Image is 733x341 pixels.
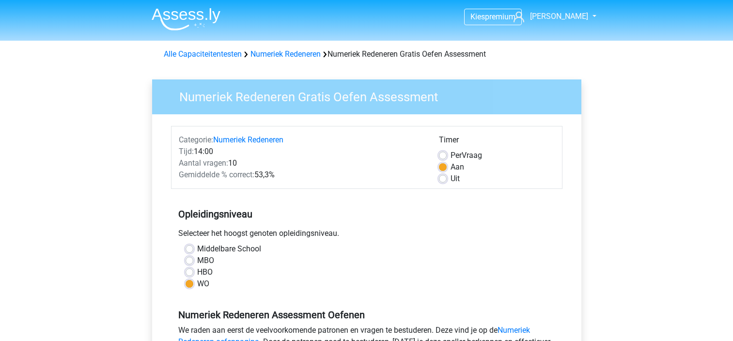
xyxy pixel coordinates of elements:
[439,134,555,150] div: Timer
[451,173,460,185] label: Uit
[197,243,261,255] label: Middelbare School
[451,161,464,173] label: Aan
[451,151,462,160] span: Per
[178,204,555,224] h5: Opleidingsniveau
[197,266,213,278] label: HBO
[485,12,515,21] span: premium
[197,255,214,266] label: MBO
[152,8,220,31] img: Assessly
[172,157,432,169] div: 10
[179,170,254,179] span: Gemiddelde % correct:
[197,278,209,290] label: WO
[179,158,228,168] span: Aantal vragen:
[172,169,432,181] div: 53,3%
[171,228,562,243] div: Selecteer het hoogst genoten opleidingsniveau.
[465,10,521,23] a: Kiespremium
[250,49,321,59] a: Numeriek Redeneren
[510,11,589,22] a: [PERSON_NAME]
[164,49,242,59] a: Alle Capaciteitentesten
[172,146,432,157] div: 14:00
[213,135,283,144] a: Numeriek Redeneren
[178,309,555,321] h5: Numeriek Redeneren Assessment Oefenen
[168,86,574,105] h3: Numeriek Redeneren Gratis Oefen Assessment
[470,12,485,21] span: Kies
[160,48,574,60] div: Numeriek Redeneren Gratis Oefen Assessment
[451,150,482,161] label: Vraag
[530,12,588,21] span: [PERSON_NAME]
[179,147,194,156] span: Tijd:
[179,135,213,144] span: Categorie:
